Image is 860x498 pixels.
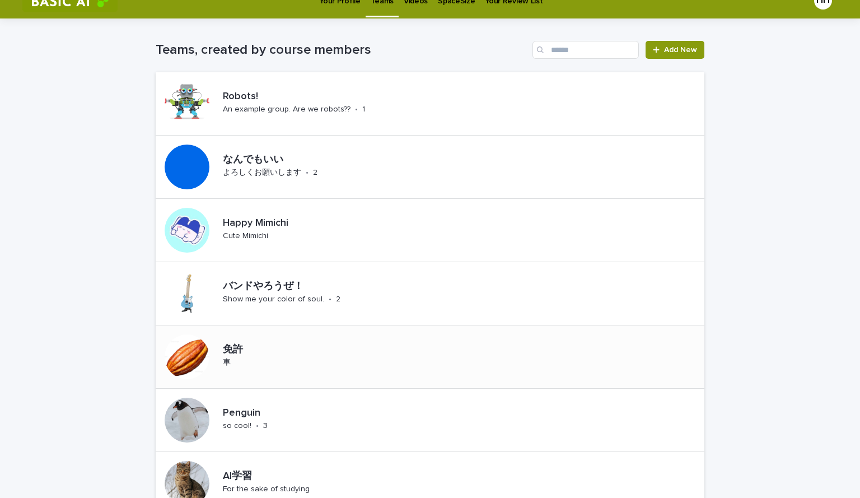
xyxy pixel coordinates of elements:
[256,421,259,431] p: •
[223,105,350,114] p: An example group. Are we robots??
[336,295,340,304] p: 2
[355,105,358,114] p: •
[223,295,324,304] p: Show me your color of soul.
[306,168,309,178] p: •
[156,262,704,325] a: バンドやろうぜ！Show me your color of soul.•2
[156,199,704,262] a: Happy MimichiCute Mimichi
[223,168,301,178] p: よろしくお願いします
[646,41,704,59] a: Add New
[223,154,378,166] p: なんでもいい
[329,295,331,304] p: •
[263,421,268,431] p: 3
[156,136,704,199] a: なんでもいいよろしくお願いします•2
[664,46,697,54] span: Add New
[223,344,251,356] p: 免許
[223,91,400,103] p: Robots!
[223,421,251,431] p: so cool!
[156,72,704,136] a: Robots!An example group. Are we robots??•1
[313,168,317,178] p: 2
[223,471,339,483] p: AI学習
[223,231,268,241] p: Cute Mimichi
[223,217,334,230] p: Happy Mimichi
[223,407,305,420] p: Penguin
[223,485,310,494] p: For the sake of studying
[223,358,231,367] p: 車
[532,41,639,59] input: Search
[156,389,704,452] a: Penguinso cool!•3
[362,105,365,114] p: 1
[223,281,421,293] p: バンドやろうぜ！
[156,42,528,58] h1: Teams, created by course members
[156,325,704,389] a: 免許車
